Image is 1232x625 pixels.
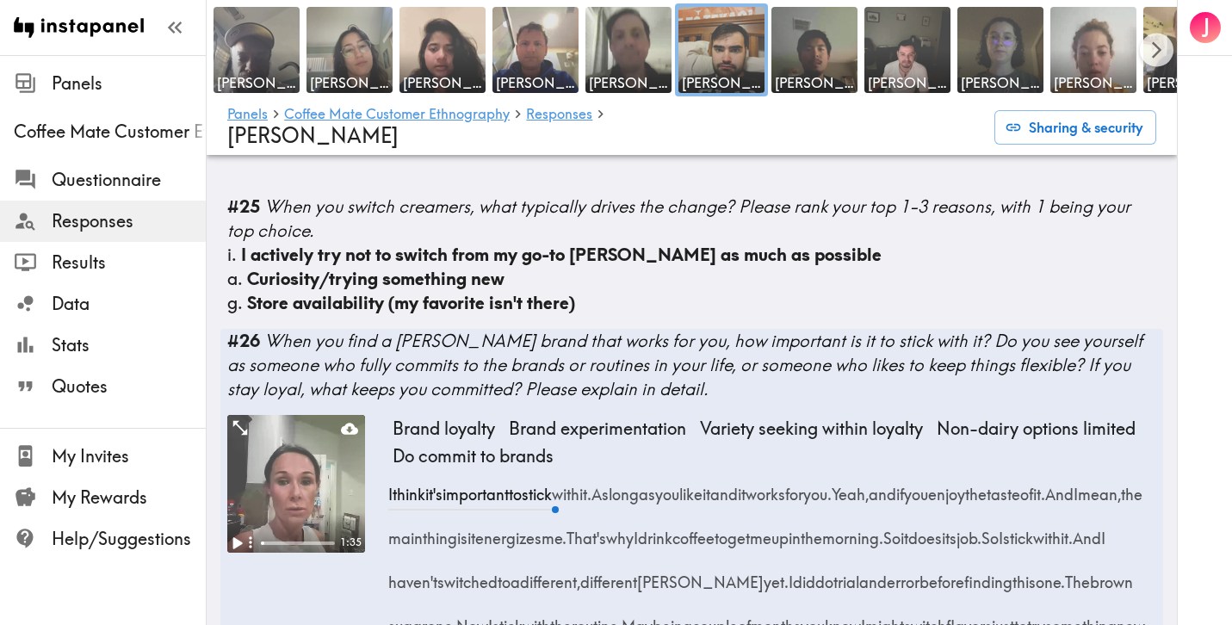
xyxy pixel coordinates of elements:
span: So [981,511,999,554]
span: Quotes [52,374,206,399]
span: Stats [52,333,206,357]
span: Brand loyalty [386,415,502,442]
span: switched [437,554,498,598]
span: it. [579,467,591,511]
span: Brand experimentation [502,415,693,442]
span: [PERSON_NAME] [589,73,668,92]
span: it [703,467,710,511]
span: you. [803,467,832,511]
span: My Invites [52,444,206,468]
span: Questionnaire [52,168,206,192]
span: long [609,467,639,511]
span: Non-dairy options limited [930,415,1142,442]
span: job. [957,511,981,554]
span: error [887,554,919,598]
span: and [869,467,896,511]
span: different [580,554,637,598]
a: [PERSON_NAME] [954,3,1047,96]
a: [PERSON_NAME] [303,3,396,96]
span: in [789,511,801,554]
span: it's [425,467,443,511]
span: Results [52,251,206,275]
a: [PERSON_NAME] [489,3,582,96]
span: enjoy [928,467,965,511]
span: for [785,467,803,511]
span: energizes [475,511,542,554]
span: yet. [764,554,789,598]
span: and [859,554,887,598]
span: [PERSON_NAME] [1054,73,1133,92]
span: Store availability (my favorite isn't there) [247,292,575,313]
span: you [655,467,679,511]
a: [PERSON_NAME] [396,3,489,96]
span: to [715,511,727,554]
span: My Rewards [52,486,206,510]
span: the [801,511,822,554]
button: Expand [231,418,250,437]
b: #25 [227,195,260,217]
span: When you switch creamers, what typically drives the change? Please rank your top 1-3 reasons, wit... [227,195,1130,241]
span: if [896,467,904,511]
a: [PERSON_NAME] [582,3,675,96]
span: [PERSON_NAME] [403,73,482,92]
a: [PERSON_NAME] [675,3,768,96]
a: [PERSON_NAME] [861,3,954,96]
span: it [467,511,475,554]
a: [PERSON_NAME] [768,3,861,96]
span: its [942,511,957,554]
span: think [393,467,425,511]
span: [PERSON_NAME] [310,73,389,92]
span: thing [423,511,457,554]
span: J [1202,13,1210,43]
span: Panels [52,71,206,96]
span: I [999,511,1003,554]
span: to [509,467,522,511]
span: brown [1090,554,1133,598]
a: Coffee Mate Customer Ethnography [284,107,510,123]
span: me. [542,511,566,554]
span: up [771,511,789,554]
span: with [1033,511,1061,554]
span: coffee [672,511,715,554]
span: Variety seeking within loyalty [693,415,930,442]
span: does [908,511,942,554]
span: it [738,467,746,511]
span: Curiosity/trying something new [247,268,505,289]
span: with [552,467,579,511]
span: Responses [52,209,206,233]
span: Yeah, [832,467,869,511]
span: it. [1033,467,1045,511]
button: J [1188,10,1223,45]
span: [PERSON_NAME] [217,73,296,92]
span: is [457,511,467,554]
a: [PERSON_NAME] [210,3,303,96]
span: And [1045,467,1074,511]
span: haven't [388,554,437,598]
span: before [919,554,964,598]
span: I [634,511,638,554]
span: I [1101,511,1105,554]
span: me [750,511,771,554]
span: [PERSON_NAME] [227,122,399,148]
span: different, [520,554,580,598]
span: And [1073,511,1101,554]
span: morning. [822,511,883,554]
a: Responses [526,107,592,123]
span: as [639,467,655,511]
button: Sharing & security [994,110,1156,145]
span: finding [964,554,1012,598]
div: 1:35 [335,535,365,550]
span: did [793,554,815,598]
b: #26 [227,330,260,351]
a: Panels [227,107,268,123]
span: the [1121,467,1142,511]
span: As [591,467,609,511]
span: [PERSON_NAME] [775,73,854,92]
span: it [901,511,908,554]
span: this [1012,554,1036,598]
span: get [727,511,750,554]
span: [PERSON_NAME] [637,554,764,598]
button: Play [226,531,248,554]
a: [PERSON_NAME] [1047,3,1140,96]
span: Do commit to brands [386,442,560,470]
